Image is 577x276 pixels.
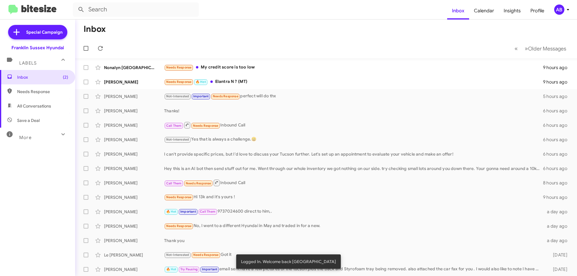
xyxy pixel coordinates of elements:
[543,266,572,272] div: [DATE]
[543,151,572,157] div: 6 hours ago
[543,93,572,99] div: 5 hours ago
[543,65,572,71] div: 9 hours ago
[166,224,192,228] span: Needs Response
[63,74,68,80] span: (2)
[164,208,543,215] div: 9737024600 direct to him,.
[166,253,189,257] span: Not-Interested
[104,79,164,85] div: [PERSON_NAME]
[164,64,543,71] div: My credit score is too low
[164,266,543,273] div: email sent have a few pictures of the tucson plus the back and Styrofoam tray being removed. also...
[104,209,164,215] div: [PERSON_NAME]
[180,267,198,271] span: Try Pausing
[499,2,526,20] a: Insights
[104,137,164,143] div: [PERSON_NAME]
[180,210,196,214] span: Important
[511,42,570,55] nav: Page navigation example
[526,2,549,20] a: Profile
[19,60,37,66] span: Labels
[104,65,164,71] div: Nonalyn [GEOGRAPHIC_DATA]
[511,42,521,55] button: Previous
[104,238,164,244] div: [PERSON_NAME]
[193,124,218,128] span: Needs Response
[166,124,182,128] span: Call Them
[241,259,336,265] span: Logged In. Welcome back [GEOGRAPHIC_DATA]
[213,94,238,98] span: Needs Response
[164,194,543,201] div: Hi 13k and it's yours !
[528,45,566,52] span: Older Messages
[164,238,543,244] div: Thank you
[17,117,40,123] span: Save a Deal
[164,251,543,258] div: Got it
[543,122,572,128] div: 6 hours ago
[166,210,176,214] span: 🔥 Hot
[166,94,189,98] span: Not-Interested
[202,267,218,271] span: Important
[186,181,211,185] span: Needs Response
[104,151,164,157] div: [PERSON_NAME]
[543,194,572,200] div: 9 hours ago
[26,29,63,35] span: Special Campaign
[73,2,199,17] input: Search
[164,78,543,85] div: Elantra N ? (MT)
[164,179,543,187] div: Inbound Call
[554,5,564,15] div: AB
[469,2,499,20] a: Calendar
[193,94,209,98] span: Important
[543,252,572,258] div: [DATE]
[166,65,192,69] span: Needs Response
[164,136,543,143] div: Yes that is always a challenge.😀
[166,181,182,185] span: Call Them
[543,209,572,215] div: a day ago
[104,223,164,229] div: [PERSON_NAME]
[164,93,543,100] div: perfect will do thx
[104,194,164,200] div: [PERSON_NAME]
[19,135,32,140] span: More
[17,89,68,95] span: Needs Response
[166,80,192,84] span: Needs Response
[164,151,543,157] div: I can't provide specific prices, but I'd love to discuss your Tucson further. Let's set up an app...
[104,266,164,272] div: [PERSON_NAME]
[543,223,572,229] div: a day ago
[17,74,68,80] span: Inbox
[166,195,192,199] span: Needs Response
[525,45,528,52] span: »
[104,122,164,128] div: [PERSON_NAME]
[196,80,206,84] span: 🔥 Hot
[17,103,51,109] span: All Conversations
[164,223,543,229] div: No, I went to a different Hyundai in May and traded in for a new.
[521,42,570,55] button: Next
[543,238,572,244] div: a day ago
[104,252,164,258] div: Le [PERSON_NAME]
[193,253,219,257] span: Needs Response
[11,45,64,51] div: Franklin Sussex Hyundai
[543,137,572,143] div: 6 hours ago
[514,45,518,52] span: «
[543,108,572,114] div: 6 hours ago
[164,121,543,129] div: Inbound Call
[549,5,570,15] button: AB
[166,138,189,141] span: Not-Interested
[200,210,215,214] span: Call Them
[164,108,543,114] div: Thanks!
[104,165,164,171] div: [PERSON_NAME]
[104,93,164,99] div: [PERSON_NAME]
[543,165,572,171] div: 6 hours ago
[543,180,572,186] div: 8 hours ago
[166,267,176,271] span: 🔥 Hot
[8,25,67,39] a: Special Campaign
[543,79,572,85] div: 9 hours ago
[84,24,106,34] h1: Inbox
[104,108,164,114] div: [PERSON_NAME]
[164,165,543,171] div: Hey this is an AI bot then send stuff out for me. Went through our whole inventory we got nothing...
[447,2,469,20] a: Inbox
[104,180,164,186] div: [PERSON_NAME]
